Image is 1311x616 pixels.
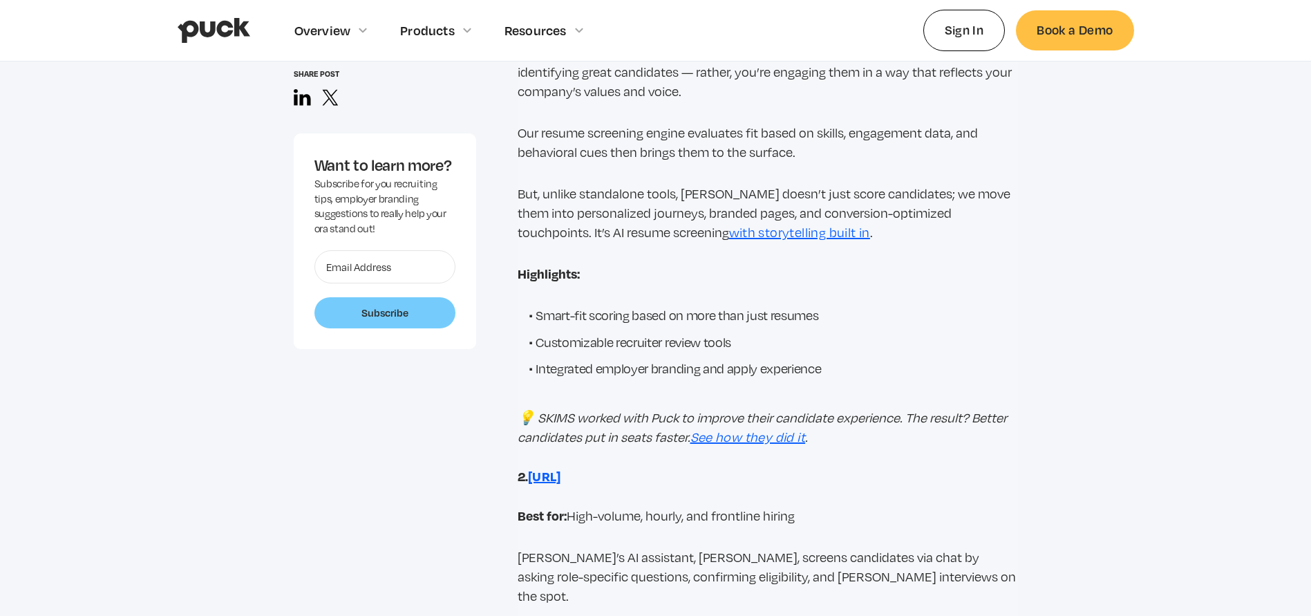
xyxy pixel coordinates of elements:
div: Overview [294,23,351,38]
a: with storytelling built in [729,225,870,240]
form: Want to learn more? [314,250,455,329]
div: Share post [294,69,476,78]
strong: 2. [518,467,528,485]
div: Subscribe for you recruiting tips, employer branding suggestions to really help your ora stand out! [314,177,455,236]
p: But, unlike standalone tools, [PERSON_NAME] doesn’t just score candidates; we move them into pers... [518,184,1018,242]
a: See how they did it [690,429,806,445]
li: Customizable recruiter review tools [529,333,1018,351]
p: Our resume screening engine evaluates fit based on skills, engagement data, and behavioral cues t... [518,123,1018,162]
a: [URL] [528,468,561,484]
li: Smart-fit scoring based on more than just resumes [529,306,1018,324]
em: 💡 SKIMS worked with Puck to improve their candidate experience. The result? Better candidates put... [518,410,1007,445]
p: [PERSON_NAME]’s AI assistant, [PERSON_NAME], screens candidates via chat by asking role-specific ... [518,548,1018,606]
div: Resources [504,23,567,38]
div: Want to learn more? [314,154,455,176]
div: Products [400,23,455,38]
li: Integrated employer branding and apply experience [529,359,1018,377]
a: Sign In [923,10,1006,50]
input: Email Address [314,250,455,283]
p: High-volume, hourly, and frontline hiring [518,506,1018,525]
a: Book a Demo [1016,10,1133,50]
strong: [URL] [528,467,561,485]
strong: Highlights: [518,265,580,282]
p: Puck brings AI screening into the broader hiring experience so you’re not just identifying great ... [518,43,1018,101]
em: . [805,429,808,445]
input: Subscribe [314,297,455,329]
strong: Best for: [518,507,567,524]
